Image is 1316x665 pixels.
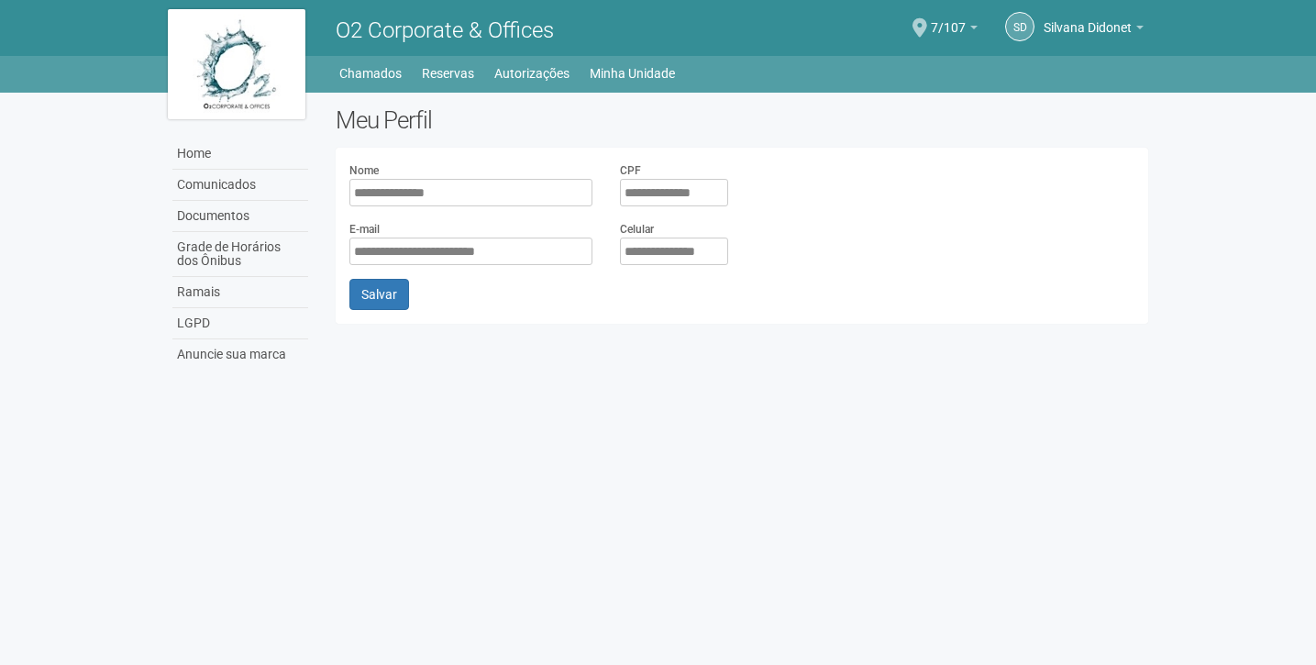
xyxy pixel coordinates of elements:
button: Salvar [349,279,409,310]
a: 7/107 [931,23,978,38]
span: Silvana Didonet [1044,3,1132,35]
a: Documentos [172,201,308,232]
label: Celular [620,221,654,238]
a: Reservas [422,61,474,86]
a: SD [1005,12,1034,41]
a: Autorizações [494,61,570,86]
a: Anuncie sua marca [172,339,308,370]
span: O2 Corporate & Offices [336,17,554,43]
a: Minha Unidade [590,61,675,86]
a: Ramais [172,277,308,308]
a: Silvana Didonet [1044,23,1144,38]
a: Home [172,139,308,170]
a: Chamados [339,61,402,86]
a: Grade de Horários dos Ônibus [172,232,308,277]
img: logo.jpg [168,9,305,119]
a: LGPD [172,308,308,339]
label: E-mail [349,221,380,238]
h2: Meu Perfil [336,106,1149,134]
a: Comunicados [172,170,308,201]
label: Nome [349,162,379,179]
span: 7/107 [931,3,966,35]
label: CPF [620,162,641,179]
